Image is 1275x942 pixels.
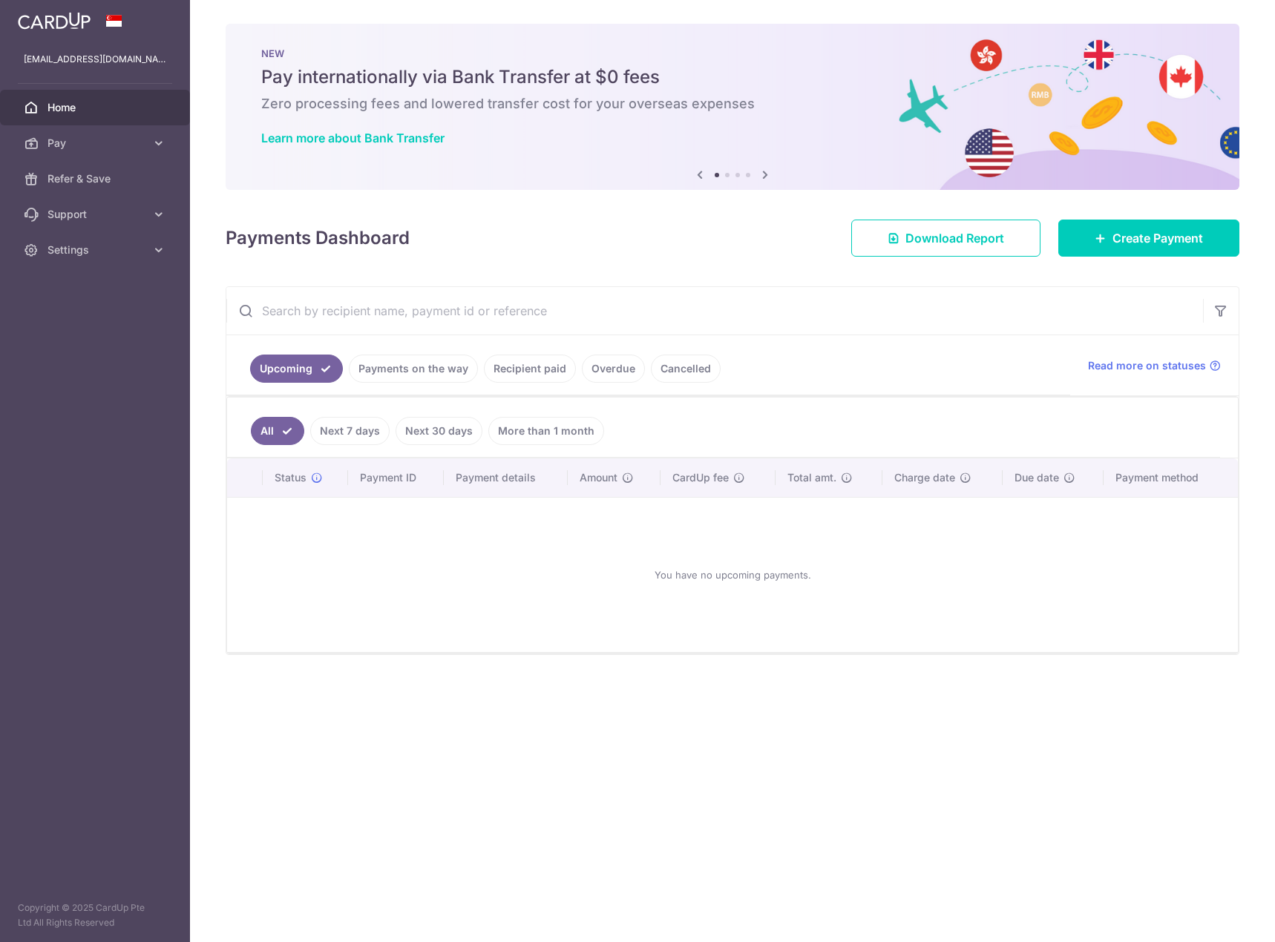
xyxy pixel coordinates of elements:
th: Payment details [444,458,568,497]
span: Charge date [894,470,955,485]
h4: Payments Dashboard [226,225,410,251]
img: Bank transfer banner [226,24,1239,190]
span: Download Report [905,229,1004,247]
span: Support [47,207,145,222]
a: Learn more about Bank Transfer [261,131,445,145]
a: Cancelled [651,355,721,383]
th: Payment method [1104,458,1238,497]
a: Overdue [582,355,645,383]
a: Read more on statuses [1088,358,1221,373]
h5: Pay internationally via Bank Transfer at $0 fees [261,65,1204,89]
span: Settings [47,243,145,257]
span: Amount [580,470,617,485]
a: Upcoming [250,355,343,383]
a: Next 30 days [396,417,482,445]
span: Refer & Save [47,171,145,186]
span: Read more on statuses [1088,358,1206,373]
p: [EMAIL_ADDRESS][DOMAIN_NAME] [24,52,166,67]
span: Status [275,470,307,485]
p: NEW [261,47,1204,59]
h6: Zero processing fees and lowered transfer cost for your overseas expenses [261,95,1204,113]
div: You have no upcoming payments. [245,510,1220,640]
span: Total amt. [787,470,836,485]
a: All [251,417,304,445]
a: Download Report [851,220,1040,257]
th: Payment ID [348,458,444,497]
a: Recipient paid [484,355,576,383]
a: More than 1 month [488,417,604,445]
span: Home [47,100,145,115]
a: Next 7 days [310,417,390,445]
span: Due date [1015,470,1059,485]
img: CardUp [18,12,91,30]
span: Pay [47,136,145,151]
span: Create Payment [1112,229,1203,247]
span: CardUp fee [672,470,729,485]
a: Create Payment [1058,220,1239,257]
a: Payments on the way [349,355,478,383]
span: Help [33,10,64,24]
input: Search by recipient name, payment id or reference [226,287,1203,335]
